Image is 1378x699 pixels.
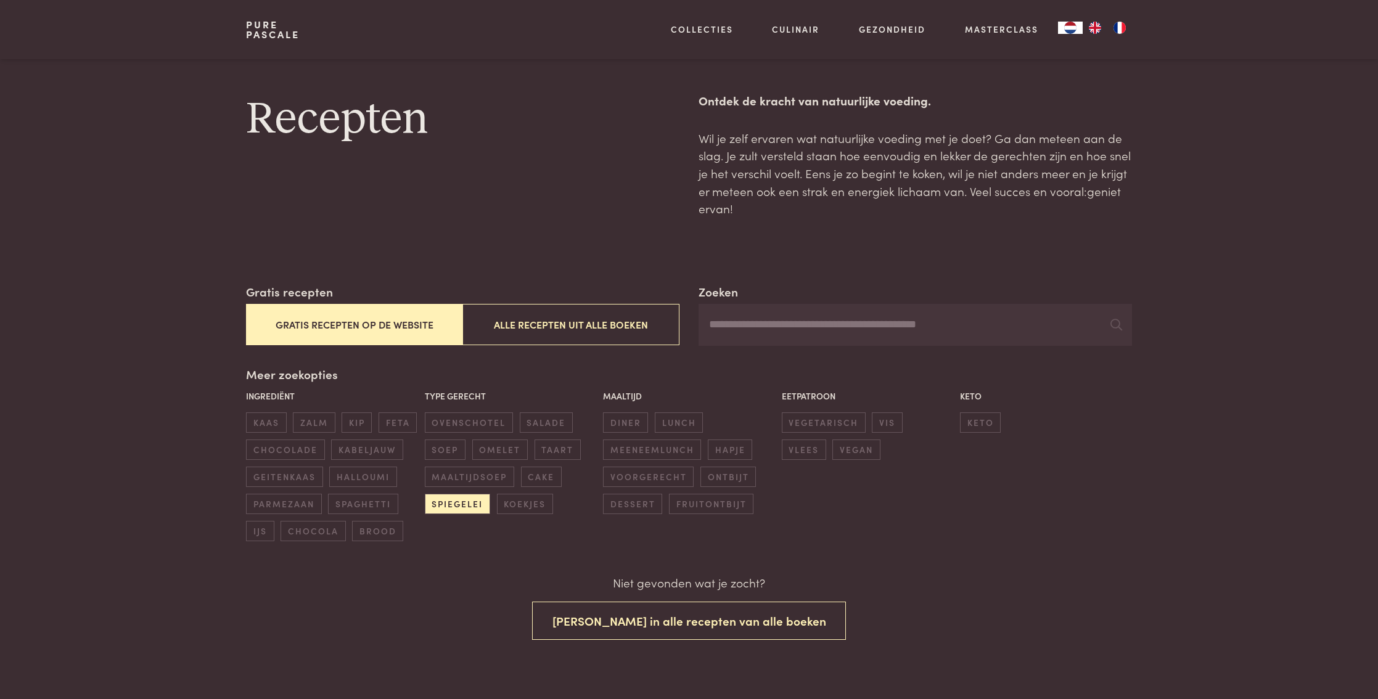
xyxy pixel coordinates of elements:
[772,23,819,36] a: Culinair
[246,92,679,147] h1: Recepten
[246,521,274,541] span: ijs
[603,412,648,433] span: diner
[425,494,490,514] span: spiegelei
[603,439,701,460] span: meeneemlunch
[425,467,514,487] span: maaltijdsoep
[700,467,756,487] span: ontbijt
[872,412,902,433] span: vis
[699,283,738,301] label: Zoeken
[532,602,847,640] button: [PERSON_NAME] in alle recepten van alle boeken
[331,439,403,460] span: kabeljauw
[425,412,513,433] span: ovenschotel
[342,412,372,433] span: kip
[1058,22,1083,34] div: Language
[671,23,733,36] a: Collecties
[246,412,286,433] span: kaas
[246,494,321,514] span: parmezaan
[535,439,581,460] span: taart
[246,304,462,345] button: Gratis recepten op de website
[603,494,662,514] span: dessert
[328,494,398,514] span: spaghetti
[782,412,866,433] span: vegetarisch
[1083,22,1132,34] ul: Language list
[293,412,335,433] span: zalm
[699,129,1131,218] p: Wil je zelf ervaren wat natuurlijke voeding met je doet? Ga dan meteen aan de slag. Je zult verst...
[379,412,417,433] span: feta
[613,574,765,592] p: Niet gevonden wat je zocht?
[669,494,753,514] span: fruitontbijt
[960,412,1001,433] span: keto
[425,390,597,403] p: Type gerecht
[472,439,528,460] span: omelet
[832,439,880,460] span: vegan
[329,467,396,487] span: halloumi
[1083,22,1107,34] a: EN
[960,390,1132,403] p: Keto
[246,467,322,487] span: geitenkaas
[1058,22,1083,34] a: NL
[281,521,345,541] span: chocola
[859,23,925,36] a: Gezondheid
[1107,22,1132,34] a: FR
[425,439,465,460] span: soep
[462,304,679,345] button: Alle recepten uit alle boeken
[352,521,403,541] span: brood
[603,467,694,487] span: voorgerecht
[246,390,418,403] p: Ingrediënt
[246,439,324,460] span: chocolade
[782,439,826,460] span: vlees
[708,439,752,460] span: hapje
[782,390,954,403] p: Eetpatroon
[521,467,562,487] span: cake
[965,23,1038,36] a: Masterclass
[1058,22,1132,34] aside: Language selected: Nederlands
[246,283,333,301] label: Gratis recepten
[497,494,553,514] span: koekjes
[655,412,703,433] span: lunch
[699,92,931,108] strong: Ontdek de kracht van natuurlijke voeding.
[520,412,573,433] span: salade
[246,20,300,39] a: PurePascale
[603,390,775,403] p: Maaltijd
